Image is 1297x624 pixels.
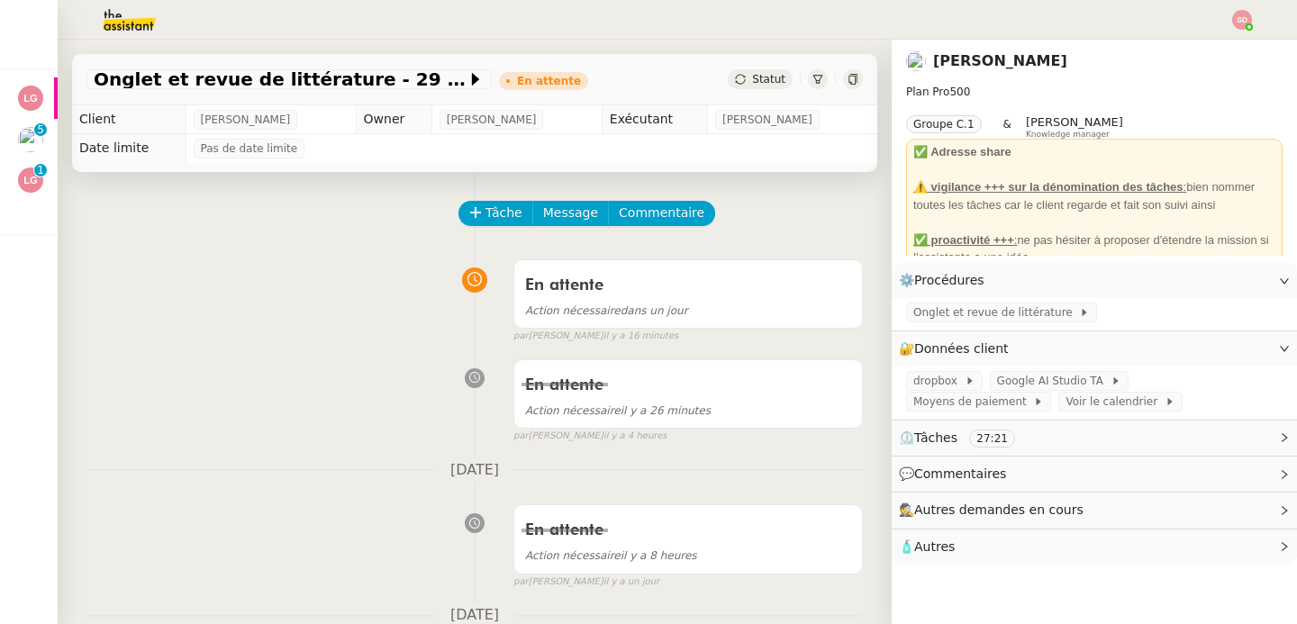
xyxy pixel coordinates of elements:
[1014,233,1018,247] u: :
[914,273,984,287] span: Procédures
[37,164,44,180] p: 1
[892,263,1297,298] div: ⚙️Procédures
[914,502,1084,517] span: Autres demandes en cours
[899,539,955,554] span: 🧴
[603,574,659,590] span: il y a un jour
[914,430,957,445] span: Tâches
[34,123,47,136] nz-badge-sup: 5
[18,86,43,111] img: svg
[513,329,529,344] span: par
[914,341,1009,356] span: Données client
[18,127,43,152] img: users%2F3XW7N0tEcIOoc8sxKxWqDcFn91D2%2Favatar%2F5653ca14-9fea-463f-a381-ec4f4d723a3b
[525,404,711,417] span: il y a 26 minutes
[356,105,431,134] td: Owner
[608,201,715,226] button: Commentaire
[969,430,1015,448] nz-tag: 27:21
[913,393,1033,411] span: Moyens de paiement
[513,429,667,444] small: [PERSON_NAME]
[543,203,598,223] span: Message
[906,115,982,133] nz-tag: Groupe C.1
[933,52,1067,69] a: [PERSON_NAME]
[602,105,707,134] td: Exécutant
[913,231,1275,267] div: ne pas hésiter à proposer d'étendre la mission si l'assistante a une idée
[906,86,949,98] span: Plan Pro
[899,270,993,291] span: ⚙️
[458,201,533,226] button: Tâche
[899,430,1030,445] span: ⏲️
[949,86,970,98] span: 500
[752,73,785,86] span: Statut
[513,429,529,444] span: par
[525,277,603,294] span: En attente
[892,457,1297,492] div: 💬Commentaires
[899,502,1092,517] span: 🕵️
[525,404,621,417] span: Action nécessaire
[913,178,1275,213] div: bien nommer toutes les tâches car le client regarde et fait son suivi ainsi
[892,421,1297,456] div: ⏲️Tâches 27:21
[201,111,291,129] span: [PERSON_NAME]
[899,339,1016,359] span: 🔐
[447,111,537,129] span: [PERSON_NAME]
[1184,180,1187,194] u: :
[485,203,522,223] span: Tâche
[1003,115,1011,139] span: &
[513,574,659,590] small: [PERSON_NAME]
[1026,115,1123,129] span: [PERSON_NAME]
[525,304,688,317] span: dans un jour
[619,203,704,223] span: Commentaire
[34,164,47,176] nz-badge-sup: 1
[913,145,1011,158] strong: ✅ Adresse share
[525,549,621,562] span: Action nécessaire
[37,123,44,140] p: 5
[913,372,965,390] span: dropbox
[525,304,621,317] span: Action nécessaire
[201,140,298,158] span: Pas de date limite
[517,76,581,86] div: En attente
[513,329,678,344] small: [PERSON_NAME]
[997,372,1111,390] span: Google AI Studio TA
[532,201,609,226] button: Message
[603,429,667,444] span: il y a 4 heures
[72,105,186,134] td: Client
[722,111,812,129] span: [PERSON_NAME]
[1232,10,1252,30] img: svg
[436,458,513,483] span: [DATE]
[525,377,603,393] span: En attente
[913,233,1014,247] u: ✅ proactivité +++
[913,180,1184,194] u: ⚠️ vigilance +++ sur la dénomination des tâches
[892,331,1297,366] div: 🔐Données client
[899,466,1014,481] span: 💬
[892,493,1297,528] div: 🕵️Autres demandes en cours
[913,303,1079,321] span: Onglet et revue de littérature
[525,522,603,538] span: En attente
[914,466,1006,481] span: Commentaires
[906,51,926,71] img: users%2FUQAb0KOQcGeNVnssJf9NPUNij7Q2%2Favatar%2F2b208627-fdf6-43a8-9947-4b7c303c77f2
[892,529,1297,565] div: 🧴Autres
[525,549,697,562] span: il y a 8 heures
[914,539,955,554] span: Autres
[1026,115,1123,139] app-user-label: Knowledge manager
[1066,393,1164,411] span: Voir le calendrier
[94,70,467,88] span: Onglet et revue de littérature - 29 septembre 2025
[18,167,43,193] img: svg
[72,134,186,163] td: Date limite
[603,329,679,344] span: il y a 16 minutes
[1026,130,1110,140] span: Knowledge manager
[513,574,529,590] span: par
